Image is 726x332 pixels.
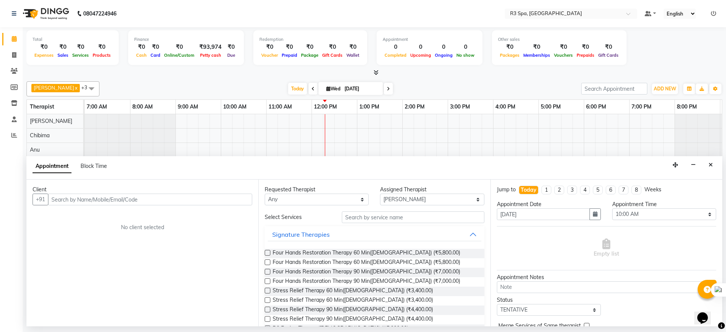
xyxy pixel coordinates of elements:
li: 3 [567,186,577,194]
div: 0 [383,43,408,51]
span: Ongoing [433,53,455,58]
li: 7 [619,186,628,194]
span: Online/Custom [162,53,196,58]
span: Wed [324,86,342,92]
div: 0 [455,43,476,51]
span: Empty list [594,239,619,258]
span: Cash [134,53,149,58]
div: ₹0 [70,43,91,51]
div: ₹0 [596,43,621,51]
div: 0 [408,43,433,51]
span: Completed [383,53,408,58]
span: Four Hands Restoration Therapy 90 Min([DEMOGRAPHIC_DATA]) (₹7,000.00) [273,277,460,287]
div: ₹0 [259,43,280,51]
a: 6:00 PM [584,101,608,112]
span: Stress Relief Therapy 90 Min([DEMOGRAPHIC_DATA]) (₹4,400.00) [273,306,433,315]
span: Four Hands Restoration Therapy 60 Min([DEMOGRAPHIC_DATA]) (₹5,800.00) [273,258,460,268]
div: ₹0 [320,43,344,51]
input: Search by service name [342,211,484,223]
span: Therapist [30,103,54,110]
span: Stress Relief Therapy 60 Min([DEMOGRAPHIC_DATA]) (₹3,400.00) [273,296,433,306]
div: ₹0 [280,43,299,51]
span: Vouchers [552,53,575,58]
span: Services [70,53,91,58]
div: No client selected [51,223,234,231]
span: Wallet [344,53,361,58]
div: ₹0 [91,43,113,51]
a: 7:00 AM [85,101,109,112]
span: Gift Cards [320,53,344,58]
span: Stress Relief Therapy 60 Min([DEMOGRAPHIC_DATA]) (₹3,400.00) [273,287,433,296]
div: 0 [433,43,455,51]
input: Search Appointment [581,83,647,95]
span: No show [455,53,476,58]
button: ADD NEW [652,84,678,94]
span: Upcoming [408,53,433,58]
div: ₹0 [498,43,521,51]
a: 9:00 AM [176,101,200,112]
a: 12:00 PM [312,101,339,112]
div: ₹0 [134,43,149,51]
div: Other sales [498,36,621,43]
a: 1:00 PM [357,101,381,112]
span: Four Hands Restoration Therapy 60 Min([DEMOGRAPHIC_DATA]) (₹5,800.00) [273,249,460,258]
div: ₹0 [521,43,552,51]
input: 2025-09-03 [342,83,380,95]
span: ADD NEW [654,86,676,92]
div: ₹0 [225,43,238,51]
div: Appointment Date [497,200,601,208]
div: ₹0 [575,43,596,51]
div: Select Services [259,213,336,221]
div: Assigned Therapist [380,186,484,194]
div: Appointment Notes [497,273,716,281]
span: Prepaid [280,53,299,58]
a: 8:00 AM [130,101,155,112]
div: ₹0 [56,43,70,51]
span: Prepaids [575,53,596,58]
a: 11:00 AM [267,101,294,112]
span: Voucher [259,53,280,58]
div: Status [497,296,601,304]
div: Appointment [383,36,476,43]
li: 5 [593,186,603,194]
span: Stress Relief Therapy 90 Min([DEMOGRAPHIC_DATA]) (₹4,400.00) [273,315,433,324]
span: Card [149,53,162,58]
span: Package [299,53,320,58]
a: 8:00 PM [675,101,699,112]
a: 7:00 PM [630,101,653,112]
span: Products [91,53,113,58]
span: Block Time [81,163,107,169]
span: [PERSON_NAME] [30,118,72,124]
div: ₹0 [299,43,320,51]
li: 6 [606,186,616,194]
input: Search by Name/Mobile/Email/Code [48,194,252,205]
div: Client [33,186,252,194]
span: Sales [56,53,70,58]
div: ₹0 [552,43,575,51]
div: Appointment Time [612,200,716,208]
div: Signature Therapies [272,230,330,239]
b: 08047224946 [83,3,116,24]
iframe: chat widget [694,302,718,324]
span: Appointment [33,160,71,173]
span: Expenses [33,53,56,58]
div: Total [33,36,113,43]
span: Due [225,53,237,58]
div: Today [521,186,537,194]
div: ₹0 [344,43,361,51]
li: 4 [580,186,590,194]
span: Packages [498,53,521,58]
span: Memberships [521,53,552,58]
li: 8 [631,186,641,194]
li: 1 [541,186,551,194]
div: Weeks [644,186,661,194]
span: [PERSON_NAME] [34,85,74,91]
span: Chibima [30,132,50,139]
span: Merge Services of Same therapist [498,322,581,331]
div: Requested Therapist [265,186,369,194]
span: Anu [30,146,40,153]
div: ₹93,974 [196,43,225,51]
a: 2:00 PM [403,101,427,112]
span: +3 [81,84,93,90]
input: yyyy-mm-dd [497,208,590,220]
